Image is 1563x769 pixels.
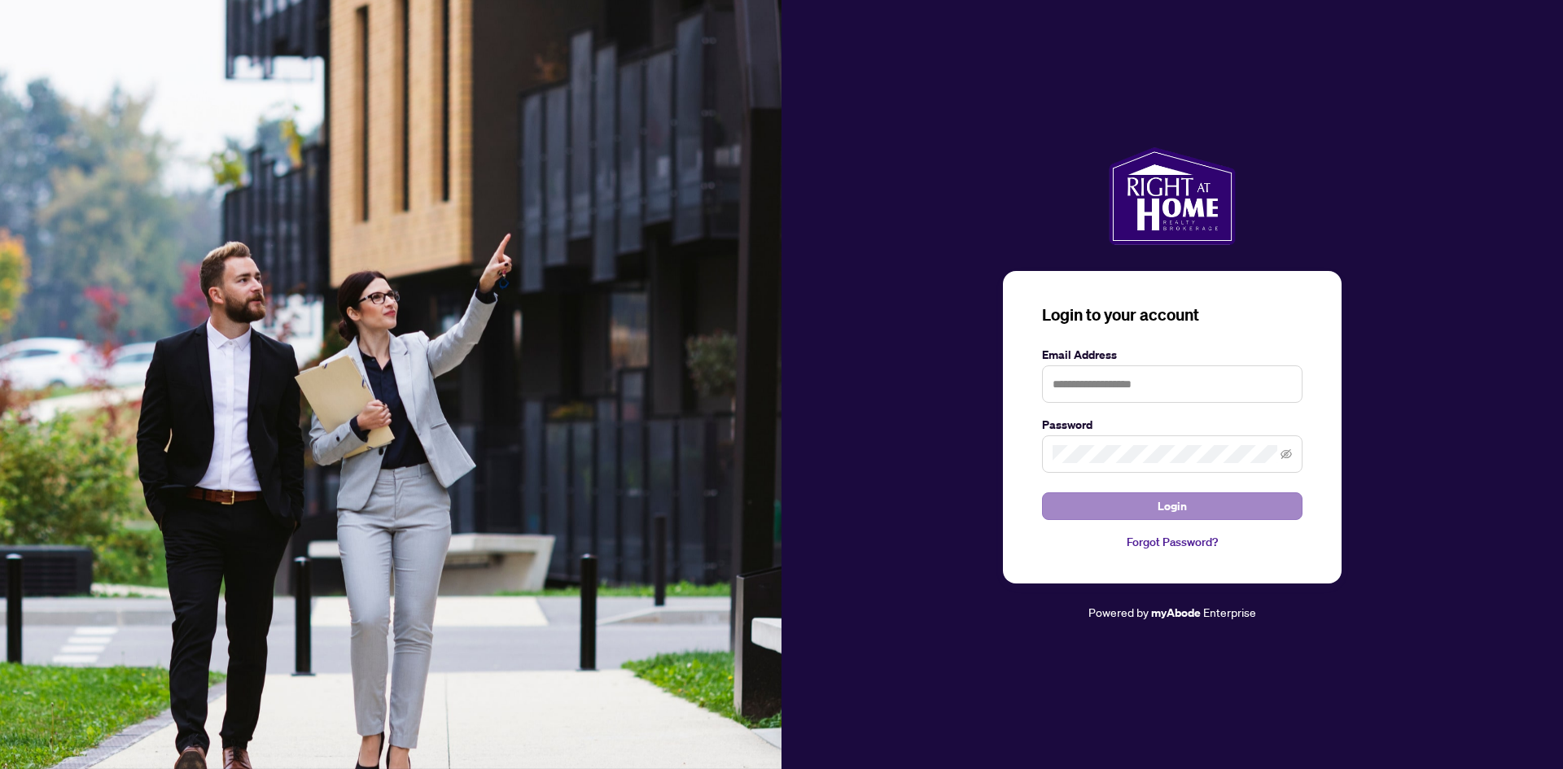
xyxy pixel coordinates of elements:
span: Login [1158,493,1187,519]
label: Email Address [1042,346,1302,364]
a: Forgot Password? [1042,533,1302,551]
a: myAbode [1151,604,1201,622]
h3: Login to your account [1042,304,1302,326]
span: eye-invisible [1281,448,1292,460]
button: Login [1042,492,1302,520]
img: ma-logo [1109,147,1235,245]
span: Enterprise [1203,605,1256,619]
span: Powered by [1088,605,1149,619]
label: Password [1042,416,1302,434]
